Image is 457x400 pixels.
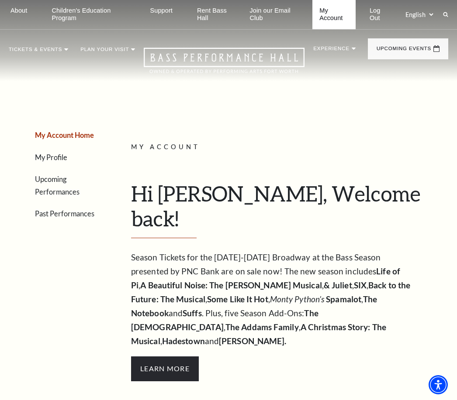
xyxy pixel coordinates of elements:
p: Tickets & Events [9,47,62,57]
strong: Hadestown [162,336,205,346]
span: My Account [131,143,200,150]
strong: A Beautiful Noise: The [PERSON_NAME] Musical [140,280,322,290]
a: Past Performances [35,209,94,218]
strong: SIX [354,280,367,290]
select: Select: [404,10,435,19]
strong: The Addams Family [225,322,299,332]
p: Support [150,7,173,14]
h1: Hi [PERSON_NAME], Welcome back! [131,181,442,238]
strong: Some Like It Hot [207,294,268,304]
a: Upcoming Performances [35,175,80,196]
span: Learn More [131,356,199,381]
p: Upcoming Events [377,46,431,56]
a: My Profile [35,153,67,161]
p: Season Tickets for the [DATE]-[DATE] Broadway at the Bass Season presented by PNC Bank are on sal... [131,250,415,348]
div: Accessibility Menu [429,375,448,394]
p: About [10,7,27,14]
p: Rent Bass Hall [197,7,234,22]
a: Open this option [135,48,313,81]
strong: & Juliet [324,280,352,290]
strong: [PERSON_NAME]. [219,336,286,346]
strong: Suffs [183,308,202,318]
p: Plan Your Visit [80,47,129,57]
em: Monty Python’s [270,294,324,304]
a: Hamilton Learn More [131,363,199,373]
strong: Spamalot [326,294,361,304]
p: Experience [313,46,350,56]
p: Children's Education Program [52,7,125,22]
a: My Account Home [35,131,94,139]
